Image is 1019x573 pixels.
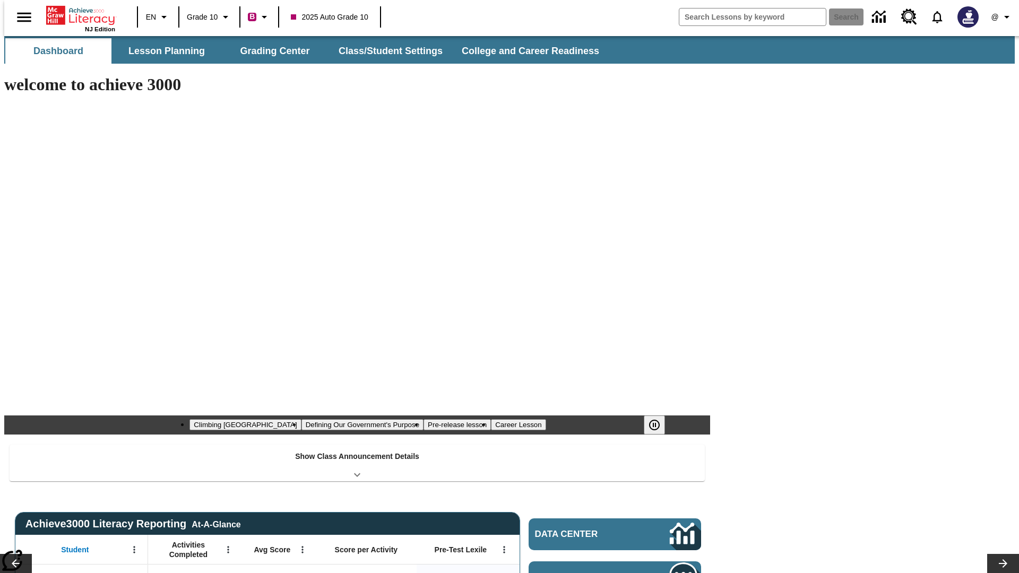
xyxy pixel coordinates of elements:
div: At-A-Glance [192,518,240,529]
span: Score per Activity [335,545,398,554]
button: Profile/Settings [985,7,1019,27]
button: Slide 1 Climbing Mount Tai [189,419,301,430]
a: Data Center [866,3,895,32]
span: Pre-Test Lexile [435,545,487,554]
button: Grade: Grade 10, Select a grade [183,7,236,27]
button: Class/Student Settings [330,38,451,64]
span: @ [991,12,998,23]
div: Pause [644,415,676,435]
span: NJ Edition [85,26,115,32]
div: SubNavbar [4,38,609,64]
button: Slide 2 Defining Our Government's Purpose [301,419,424,430]
span: 2025 Auto Grade 10 [291,12,368,23]
button: Pause [644,415,665,435]
span: Data Center [535,529,634,540]
input: search field [679,8,826,25]
button: Boost Class color is violet red. Change class color [244,7,275,27]
button: Open Menu [496,542,512,558]
span: Student [61,545,89,554]
a: Resource Center, Will open in new tab [895,3,923,31]
button: Open side menu [8,2,40,33]
button: Open Menu [126,542,142,558]
button: Select a new avatar [951,3,985,31]
span: B [249,10,255,23]
button: Slide 3 Pre-release lesson [424,419,491,430]
p: Show Class Announcement Details [295,451,419,462]
button: Dashboard [5,38,111,64]
div: Home [46,4,115,32]
button: Lesson Planning [114,38,220,64]
button: Language: EN, Select a language [141,7,175,27]
button: Grading Center [222,38,328,64]
a: Home [46,5,115,26]
span: Avg Score [254,545,290,554]
img: Avatar [957,6,979,28]
a: Notifications [923,3,951,31]
span: Activities Completed [153,540,223,559]
button: Slide 4 Career Lesson [491,419,546,430]
h1: welcome to achieve 3000 [4,75,710,94]
button: College and Career Readiness [453,38,608,64]
span: Grade 10 [187,12,218,23]
div: Show Class Announcement Details [10,445,705,481]
span: Achieve3000 Literacy Reporting [25,518,241,530]
button: Open Menu [295,542,310,558]
button: Lesson carousel, Next [987,554,1019,573]
span: EN [146,12,156,23]
div: SubNavbar [4,36,1015,64]
a: Data Center [529,518,701,550]
button: Open Menu [220,542,236,558]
